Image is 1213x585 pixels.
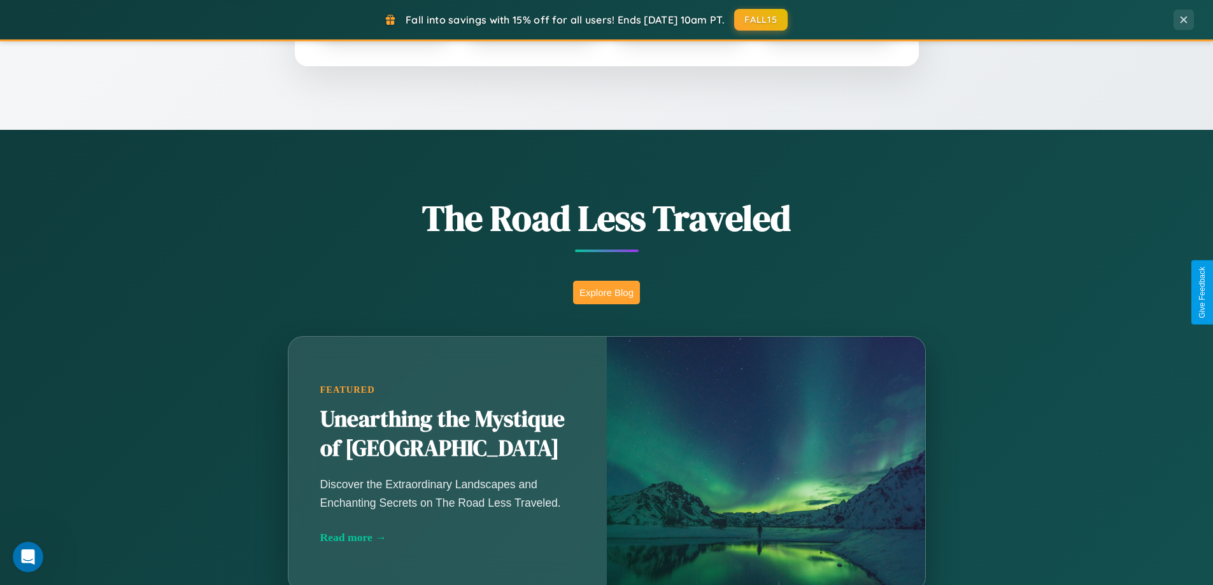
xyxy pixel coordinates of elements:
button: FALL15 [734,9,788,31]
button: Explore Blog [573,281,640,304]
span: Fall into savings with 15% off for all users! Ends [DATE] 10am PT. [406,13,725,26]
div: Featured [320,384,575,395]
iframe: Intercom live chat [13,542,43,572]
h1: The Road Less Traveled [225,194,989,243]
h2: Unearthing the Mystique of [GEOGRAPHIC_DATA] [320,405,575,463]
div: Read more → [320,531,575,544]
div: Give Feedback [1198,267,1207,318]
p: Discover the Extraordinary Landscapes and Enchanting Secrets on The Road Less Traveled. [320,476,575,511]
